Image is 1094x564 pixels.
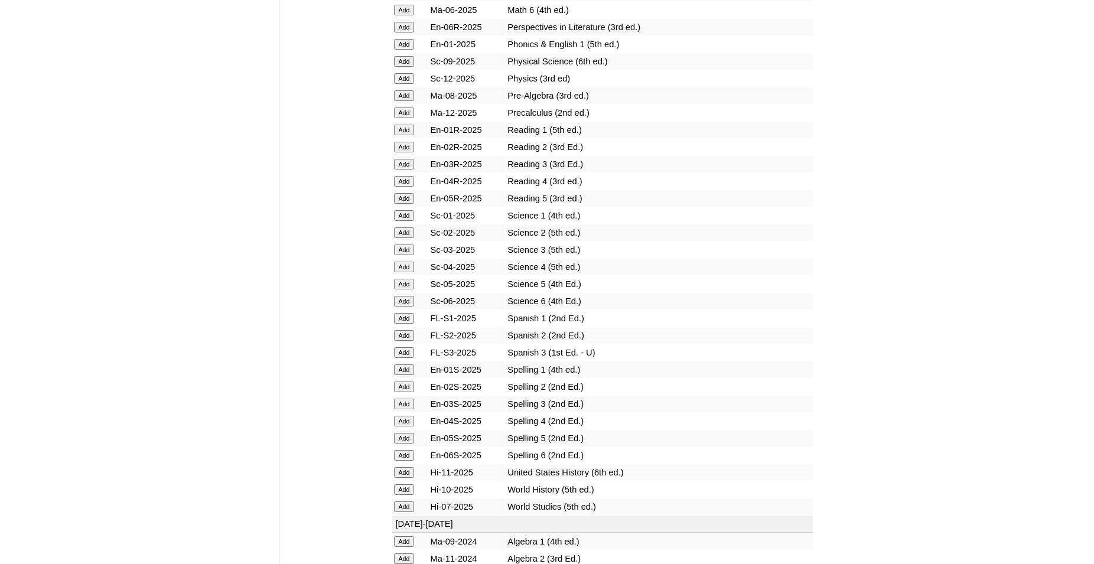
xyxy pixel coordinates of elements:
[506,207,813,224] td: Science 1 (4th ed.)
[394,125,415,135] input: Add
[428,122,505,138] td: En-01R-2025
[428,276,505,292] td: Sc-05-2025
[428,207,505,224] td: Sc-01-2025
[394,210,415,221] input: Add
[394,330,415,341] input: Add
[506,464,813,481] td: United States History (6th ed.)
[506,327,813,344] td: Spanish 2 (2nd Ed.)
[394,399,415,409] input: Add
[428,293,505,309] td: Sc-06-2025
[394,244,415,255] input: Add
[428,105,505,121] td: Ma-12-2025
[428,139,505,155] td: En-02R-2025
[394,5,415,15] input: Add
[394,347,415,358] input: Add
[394,536,415,547] input: Add
[506,87,813,104] td: Pre-Algebra (3rd ed.)
[392,516,813,533] td: [DATE]-[DATE]
[394,364,415,375] input: Add
[394,22,415,32] input: Add
[394,142,415,152] input: Add
[394,313,415,324] input: Add
[428,310,505,327] td: FL-S1-2025
[506,2,813,18] td: Math 6 (4th ed.)
[506,344,813,361] td: Spanish 3 (1st Ed. - U)
[506,310,813,327] td: Spanish 1 (2nd Ed.)
[506,139,813,155] td: Reading 2 (3rd Ed.)
[394,90,415,101] input: Add
[394,553,415,564] input: Add
[506,173,813,190] td: Reading 4 (3rd ed.)
[506,190,813,207] td: Reading 5 (3rd ed.)
[394,484,415,495] input: Add
[428,156,505,172] td: En-03R-2025
[428,361,505,378] td: En-01S-2025
[506,276,813,292] td: Science 5 (4th Ed.)
[428,36,505,53] td: En-01-2025
[506,122,813,138] td: Reading 1 (5th ed.)
[506,396,813,412] td: Spelling 3 (2nd Ed.)
[394,73,415,84] input: Add
[506,70,813,87] td: Physics (3rd ed)
[394,107,415,118] input: Add
[428,464,505,481] td: Hi-11-2025
[506,413,813,429] td: Spelling 4 (2nd Ed.)
[506,224,813,241] td: Science 2 (5th ed.)
[394,501,415,512] input: Add
[394,416,415,426] input: Add
[506,242,813,258] td: Science 3 (5th ed.)
[394,159,415,169] input: Add
[428,396,505,412] td: En-03S-2025
[428,533,505,550] td: Ma-09-2024
[506,533,813,550] td: Algebra 1 (4th ed.)
[394,450,415,461] input: Add
[506,105,813,121] td: Precalculus (2nd ed.)
[394,56,415,67] input: Add
[394,262,415,272] input: Add
[506,259,813,275] td: Science 4 (5th ed.)
[428,190,505,207] td: En-05R-2025
[506,379,813,395] td: Spelling 2 (2nd Ed.)
[428,413,505,429] td: En-04S-2025
[506,156,813,172] td: Reading 3 (3rd Ed.)
[428,379,505,395] td: En-02S-2025
[394,467,415,478] input: Add
[428,87,505,104] td: Ma-08-2025
[428,224,505,241] td: Sc-02-2025
[428,2,505,18] td: Ma-06-2025
[428,19,505,35] td: En-06R-2025
[506,430,813,446] td: Spelling 5 (2nd Ed.)
[506,447,813,464] td: Spelling 6 (2nd Ed.)
[506,481,813,498] td: World History (5th ed.)
[394,227,415,238] input: Add
[428,430,505,446] td: En-05S-2025
[428,259,505,275] td: Sc-04-2025
[428,70,505,87] td: Sc-12-2025
[428,498,505,515] td: Hi-07-2025
[506,361,813,378] td: Spelling 1 (4th ed.)
[428,481,505,498] td: Hi-10-2025
[506,19,813,35] td: Perspectives in Literature (3rd ed.)
[394,39,415,50] input: Add
[394,433,415,444] input: Add
[506,53,813,70] td: Physical Science (6th ed.)
[428,242,505,258] td: Sc-03-2025
[428,327,505,344] td: FL-S2-2025
[506,498,813,515] td: World Studies (5th ed.)
[428,53,505,70] td: Sc-09-2025
[506,36,813,53] td: Phonics & English 1 (5th ed.)
[428,344,505,361] td: FL-S3-2025
[506,293,813,309] td: Science 6 (4th Ed.)
[394,279,415,289] input: Add
[394,176,415,187] input: Add
[394,296,415,307] input: Add
[394,193,415,204] input: Add
[428,173,505,190] td: En-04R-2025
[394,382,415,392] input: Add
[428,447,505,464] td: En-06S-2025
